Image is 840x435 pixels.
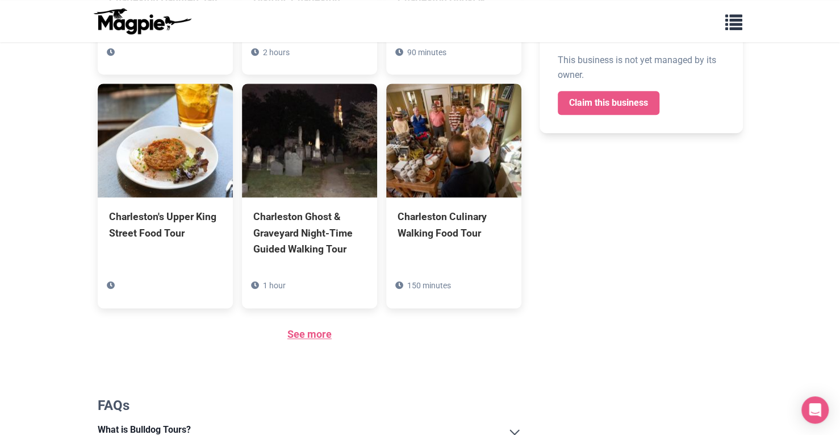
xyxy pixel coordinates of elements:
img: Charleston Culinary Walking Food Tour [386,84,521,197]
span: 150 minutes [407,281,451,290]
a: See more [287,328,332,340]
div: Charleston Culinary Walking Food Tour [398,209,510,241]
a: Charleston Culinary Walking Food Tour 150 minutes [386,84,521,292]
a: Charleston Ghost & Graveyard Night-Time Guided Walking Tour 1 hour [242,84,377,308]
img: Charleston's Upper King Street Food Tour [98,84,233,197]
img: Charleston Ghost & Graveyard Night-Time Guided Walking Tour [242,84,377,197]
h2: FAQs [98,397,522,414]
p: This business is not yet managed by its owner. [558,53,724,82]
div: Charleston Ghost & Graveyard Night-Time Guided Walking Tour [253,209,366,256]
div: Charleston's Upper King Street Food Tour [109,209,222,241]
img: logo-ab69f6fb50320c5b225c76a69d11143b.png [91,7,193,35]
a: Claim this business [558,91,659,115]
span: 90 minutes [407,48,446,57]
a: Charleston's Upper King Street Food Tour [98,84,233,292]
div: Open Intercom Messenger [801,396,829,424]
span: 2 hours [263,48,290,57]
span: 1 hour [263,281,286,290]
